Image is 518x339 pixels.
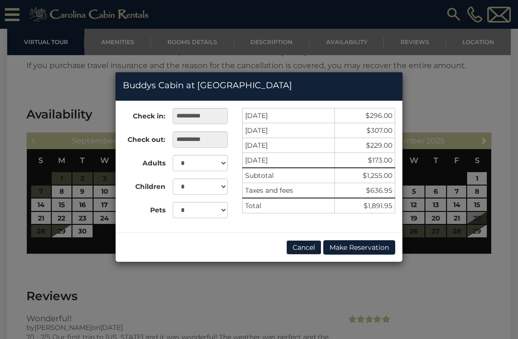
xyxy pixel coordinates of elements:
[334,168,395,183] td: $1,255.00
[123,80,395,92] h4: Buddys Cabin at [GEOGRAPHIC_DATA]
[334,138,395,153] td: $229.00
[116,131,165,144] label: Check out:
[243,108,335,123] td: [DATE]
[116,202,165,215] label: Pets
[116,155,165,168] label: Adults
[334,198,395,213] td: $1,891.95
[323,240,395,255] button: Make Reservation
[334,123,395,138] td: $307.00
[243,138,335,153] td: [DATE]
[334,153,395,168] td: $173.00
[243,183,335,199] td: Taxes and fees
[334,108,395,123] td: $296.00
[334,183,395,199] td: $636.95
[243,123,335,138] td: [DATE]
[243,168,335,183] td: Subtotal
[116,108,165,121] label: Check in:
[286,240,321,255] button: Cancel
[243,153,335,168] td: [DATE]
[116,178,165,191] label: Children
[243,198,335,213] td: Total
